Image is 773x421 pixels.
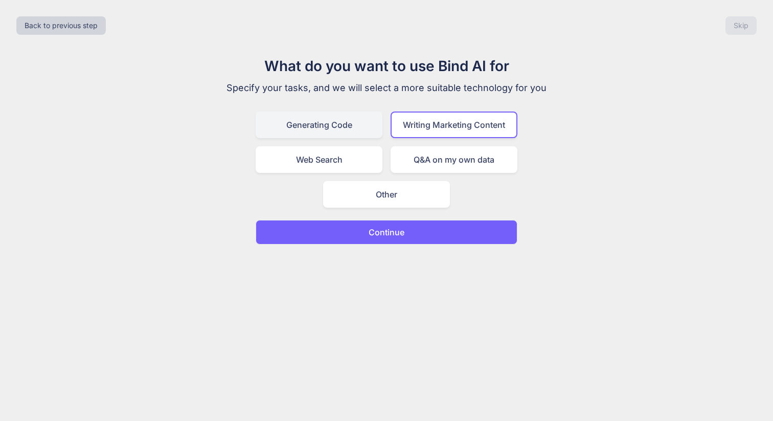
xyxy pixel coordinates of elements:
[323,181,450,208] div: Other
[725,16,757,35] button: Skip
[256,146,382,173] div: Web Search
[215,55,558,77] h1: What do you want to use Bind AI for
[391,146,517,173] div: Q&A on my own data
[369,226,404,238] p: Continue
[215,81,558,95] p: Specify your tasks, and we will select a more suitable technology for you
[16,16,106,35] button: Back to previous step
[256,220,517,245] button: Continue
[391,112,517,138] div: Writing Marketing Content
[256,112,382,138] div: Generating Code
